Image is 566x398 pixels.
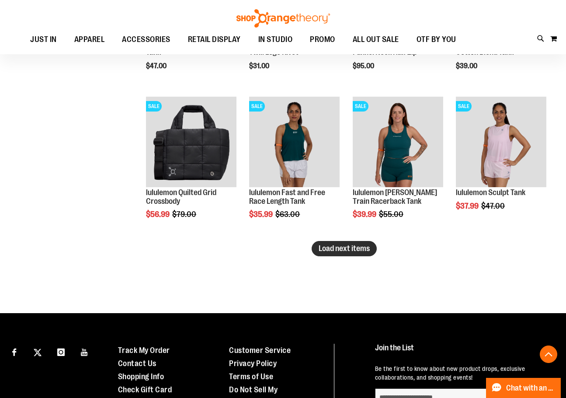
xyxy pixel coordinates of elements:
[310,30,335,49] span: PROMO
[146,97,236,189] a: lululemon Quilted Grid CrossbodySALE
[353,62,375,70] span: $95.00
[506,384,556,392] span: Chat with an Expert
[258,30,293,49] span: IN STUDIO
[275,210,301,219] span: $63.00
[353,97,443,187] img: lululemon Wunder Train Racerback Tank
[456,97,546,187] img: Main Image of 1538347
[353,188,437,206] a: lululemon [PERSON_NAME] Train Racerback Tank
[249,97,340,187] img: Main view of 2024 August lululemon Fast and Free Race Length Tank
[146,101,162,112] span: SALE
[353,97,443,189] a: lululemon Wunder Train Racerback TankSALE
[34,349,42,356] img: Twitter
[229,359,277,368] a: Privacy Policy
[481,202,506,210] span: $47.00
[486,378,561,398] button: Chat with an Expert
[379,210,405,219] span: $55.00
[540,346,557,363] button: Back To Top
[122,30,170,49] span: ACCESSORIES
[74,30,105,49] span: APPAREL
[249,97,340,189] a: Main view of 2024 August lululemon Fast and Free Race Length TankSALE
[353,30,399,49] span: ALL OUT SALE
[312,241,377,256] button: Load next items
[229,372,273,381] a: Terms of Use
[353,210,378,219] span: $39.99
[353,101,368,112] span: SALE
[235,9,331,28] img: Shop Orangetheory
[172,210,198,219] span: $79.00
[249,210,274,219] span: $35.99
[146,210,171,219] span: $56.99
[456,202,480,210] span: $37.99
[249,188,325,206] a: lululemon Fast and Free Race Length Tank
[375,344,551,360] h4: Join the List
[456,188,525,197] a: lululemon Sculpt Tank
[146,62,168,70] span: $47.00
[375,364,551,382] p: Be the first to know about new product drops, exclusive collaborations, and shopping events!
[456,62,479,70] span: $39.00
[118,359,156,368] a: Contact Us
[118,346,170,355] a: Track My Order
[417,30,456,49] span: OTF BY YOU
[146,97,236,187] img: lululemon Quilted Grid Crossbody
[53,344,69,359] a: Visit our Instagram page
[456,101,472,112] span: SALE
[319,244,370,253] span: Load next items
[118,372,164,381] a: Shopping Info
[7,344,22,359] a: Visit our Facebook page
[142,92,241,241] div: product
[249,101,265,112] span: SALE
[30,30,57,49] span: JUST IN
[451,92,551,233] div: product
[249,62,271,70] span: $31.00
[77,344,92,359] a: Visit our Youtube page
[229,346,291,355] a: Customer Service
[456,97,546,189] a: Main Image of 1538347SALE
[348,92,448,241] div: product
[146,188,216,206] a: lululemon Quilted Grid Crossbody
[30,344,45,359] a: Visit our X page
[245,92,344,241] div: product
[188,30,241,49] span: RETAIL DISPLAY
